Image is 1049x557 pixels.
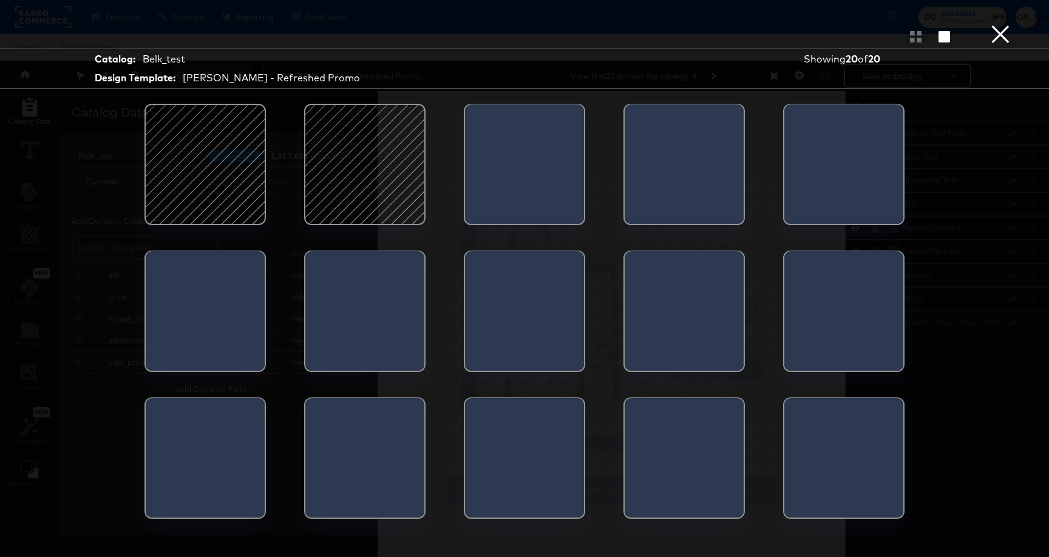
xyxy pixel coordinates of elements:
div: Belk_test [143,52,185,66]
strong: 20 [846,53,858,65]
strong: Catalog: [95,52,135,66]
div: [PERSON_NAME] - Refreshed Promo [183,71,360,85]
div: Showing of [804,52,934,66]
strong: Design Template: [95,71,175,85]
strong: 20 [868,53,880,65]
